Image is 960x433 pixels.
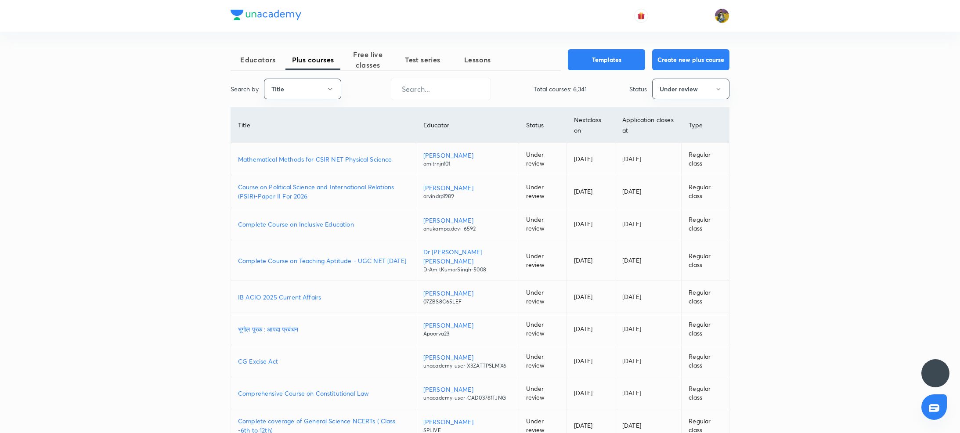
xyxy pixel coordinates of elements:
[615,313,682,345] td: [DATE]
[567,345,615,377] td: [DATE]
[231,54,285,65] span: Educators
[519,108,567,143] th: Status
[423,289,512,306] a: [PERSON_NAME]07ZBS8C65LEF
[231,10,301,22] a: Company Logo
[423,225,512,233] p: anukampa.devi-6592
[231,108,416,143] th: Title
[682,143,729,175] td: Regular class
[423,192,512,200] p: arvindrp1989
[340,49,395,70] span: Free live classes
[416,108,519,143] th: Educator
[615,143,682,175] td: [DATE]
[682,175,729,208] td: Regular class
[615,281,682,313] td: [DATE]
[423,289,512,298] p: [PERSON_NAME]
[652,79,729,99] button: Under review
[423,417,512,426] p: [PERSON_NAME]
[567,313,615,345] td: [DATE]
[264,79,341,99] button: Title
[682,377,729,409] td: Regular class
[519,143,567,175] td: Under review
[682,281,729,313] td: Regular class
[423,216,512,233] a: [PERSON_NAME]anukampa.devi-6592
[615,345,682,377] td: [DATE]
[423,183,512,200] a: [PERSON_NAME]arvindrp1989
[519,281,567,313] td: Under review
[238,389,409,398] a: Comprehensive Course on Constitutional Law
[238,182,409,201] a: Course on Political Science and International Relations (PSIR)-Paper II For 2026
[615,240,682,281] td: [DATE]
[423,247,512,274] a: Dr [PERSON_NAME] [PERSON_NAME]DrAmitKumarSingh-5008
[615,175,682,208] td: [DATE]
[423,385,512,394] p: [PERSON_NAME]
[238,155,409,164] a: Mathematical Methods for CSIR NET Physical Science
[423,151,512,160] p: [PERSON_NAME]
[637,12,645,20] img: avatar
[567,108,615,143] th: Next class on
[231,84,259,94] p: Search by
[519,175,567,208] td: Under review
[423,362,512,370] p: unacademy-user-X3ZATTPSLMX6
[567,208,615,240] td: [DATE]
[629,84,647,94] p: Status
[615,208,682,240] td: [DATE]
[391,78,491,100] input: Search...
[423,216,512,225] p: [PERSON_NAME]
[567,143,615,175] td: [DATE]
[423,160,512,168] p: amitrnjn101
[534,84,587,94] p: Total courses: 6,341
[519,240,567,281] td: Under review
[238,357,409,366] a: CG Excise Act
[423,321,512,330] p: [PERSON_NAME]
[519,377,567,409] td: Under review
[615,108,682,143] th: Application closes at
[634,9,648,23] button: avatar
[519,208,567,240] td: Under review
[423,321,512,338] a: [PERSON_NAME]Apoorva23
[682,208,729,240] td: Regular class
[423,151,512,168] a: [PERSON_NAME]amitrnjn101
[930,368,941,379] img: ttu
[238,256,409,265] a: Complete Course on Teaching Aptitude - UGC NET [DATE]
[423,266,512,274] p: DrAmitKumarSingh-5008
[423,385,512,402] a: [PERSON_NAME]unacademy-user-CAD03761TJNG
[423,353,512,362] p: [PERSON_NAME]
[450,54,505,65] span: Lessons
[519,345,567,377] td: Under review
[423,394,512,402] p: unacademy-user-CAD03761TJNG
[682,240,729,281] td: Regular class
[615,377,682,409] td: [DATE]
[423,183,512,192] p: [PERSON_NAME]
[567,377,615,409] td: [DATE]
[423,247,512,266] p: Dr [PERSON_NAME] [PERSON_NAME]
[682,345,729,377] td: Regular class
[652,49,729,70] button: Create new plus course
[567,240,615,281] td: [DATE]
[567,281,615,313] td: [DATE]
[231,10,301,20] img: Company Logo
[568,49,645,70] button: Templates
[285,54,340,65] span: Plus courses
[238,292,409,302] a: IB ACIO 2025 Current Affairs
[238,325,409,334] a: भूगोल पूरक : आपदा प्रबंधन
[519,313,567,345] td: Under review
[567,175,615,208] td: [DATE]
[682,108,729,143] th: Type
[715,8,729,23] img: sajan k
[238,220,409,229] a: Complete Course on Inclusive Education
[395,54,450,65] span: Test series
[423,330,512,338] p: Apoorva23
[423,298,512,306] p: 07ZBS8C65LEF
[423,353,512,370] a: [PERSON_NAME]unacademy-user-X3ZATTPSLMX6
[682,313,729,345] td: Regular class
